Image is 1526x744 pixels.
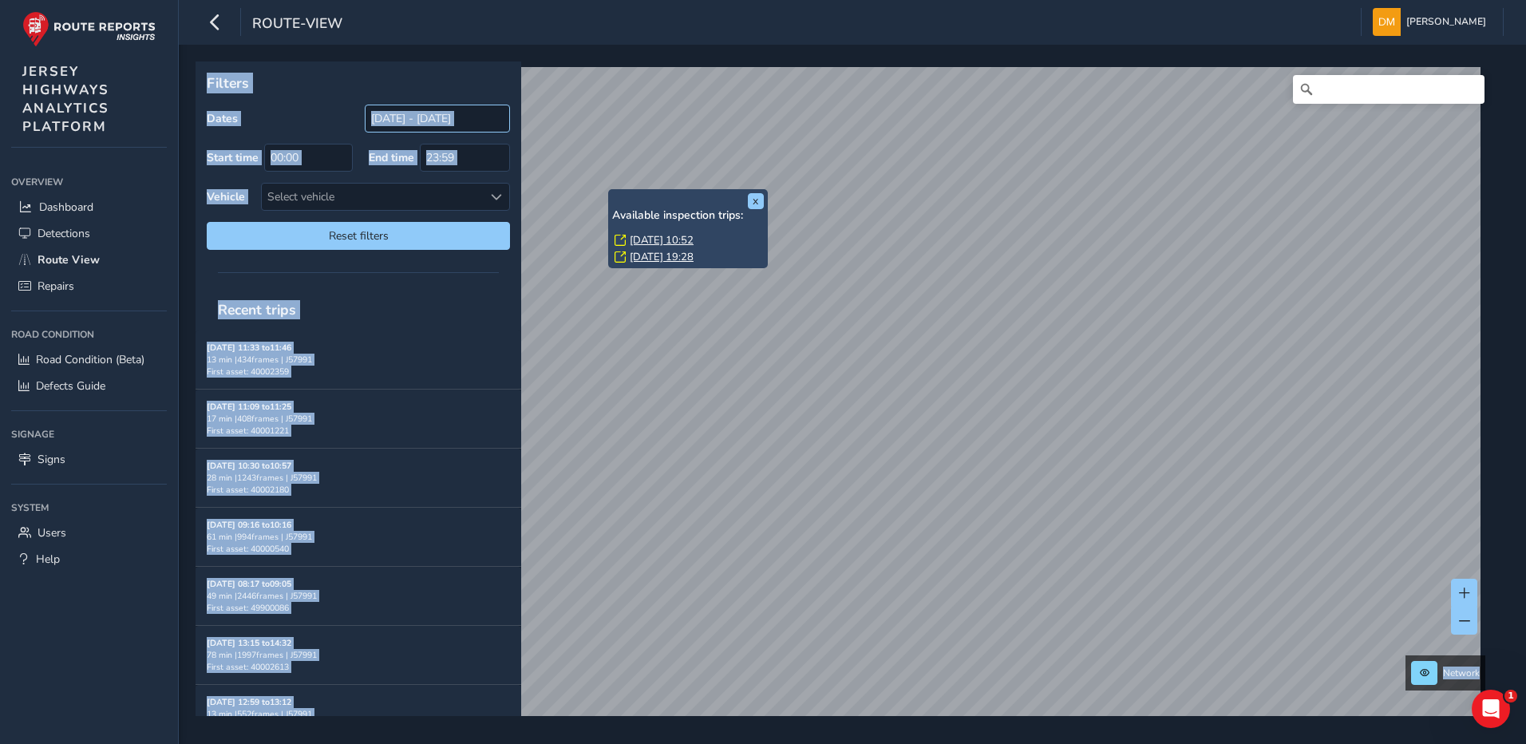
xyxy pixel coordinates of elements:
[207,354,510,366] div: 13 min | 434 frames | J57991
[219,228,498,243] span: Reset filters
[11,247,167,273] a: Route View
[207,531,510,543] div: 61 min | 994 frames | J57991
[1293,75,1484,104] input: Search
[207,708,510,720] div: 13 min | 552 frames | J57991
[207,150,259,165] label: Start time
[22,62,109,136] span: JERSEY HIGHWAYS ANALYTICS PLATFORM
[11,520,167,546] a: Users
[207,661,289,673] span: First asset: 40002613
[369,150,414,165] label: End time
[11,323,167,346] div: Road Condition
[22,11,156,47] img: rr logo
[207,484,289,496] span: First asset: 40002180
[612,209,764,223] h6: Available inspection trips:
[201,67,1481,734] canvas: Map
[262,184,483,210] div: Select vehicle
[38,226,90,241] span: Detections
[11,446,167,473] a: Signs
[207,590,510,602] div: 49 min | 2446 frames | J57991
[1406,8,1486,36] span: [PERSON_NAME]
[1472,690,1510,728] iframe: Intercom live chat
[207,189,245,204] label: Vehicle
[39,200,93,215] span: Dashboard
[11,273,167,299] a: Repairs
[207,578,291,590] strong: [DATE] 08:17 to 09:05
[207,696,291,708] strong: [DATE] 12:59 to 13:12
[207,519,291,531] strong: [DATE] 09:16 to 10:16
[207,366,289,378] span: First asset: 40002359
[1443,667,1480,679] span: Network
[38,252,100,267] span: Route View
[207,401,291,413] strong: [DATE] 11:09 to 11:25
[11,496,167,520] div: System
[207,342,291,354] strong: [DATE] 11:33 to 11:46
[36,352,144,367] span: Road Condition (Beta)
[252,14,342,36] span: route-view
[207,649,510,661] div: 78 min | 1997 frames | J57991
[36,378,105,394] span: Defects Guide
[207,543,289,555] span: First asset: 40000540
[11,373,167,399] a: Defects Guide
[1504,690,1517,702] span: 1
[11,170,167,194] div: Overview
[207,222,510,250] button: Reset filters
[630,250,694,264] a: [DATE] 19:28
[207,425,289,437] span: First asset: 40001221
[11,346,167,373] a: Road Condition (Beta)
[11,194,167,220] a: Dashboard
[630,233,694,247] a: [DATE] 10:52
[1373,8,1492,36] button: [PERSON_NAME]
[11,546,167,572] a: Help
[207,289,307,330] span: Recent trips
[11,220,167,247] a: Detections
[207,111,238,126] label: Dates
[207,460,291,472] strong: [DATE] 10:30 to 10:57
[748,193,764,209] button: x
[38,525,66,540] span: Users
[207,602,289,614] span: First asset: 49900086
[38,452,65,467] span: Signs
[207,637,291,649] strong: [DATE] 13:15 to 14:32
[38,279,74,294] span: Repairs
[207,413,510,425] div: 17 min | 408 frames | J57991
[207,73,510,93] p: Filters
[11,422,167,446] div: Signage
[207,472,510,484] div: 28 min | 1243 frames | J57991
[1373,8,1401,36] img: diamond-layout
[36,552,60,567] span: Help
